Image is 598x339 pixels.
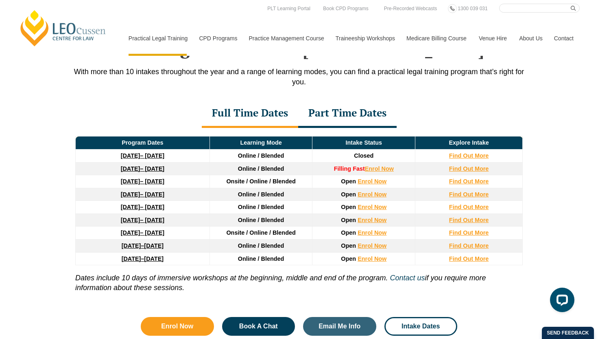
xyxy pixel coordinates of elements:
[121,191,140,198] strong: [DATE]
[415,136,523,150] td: Explore Intake
[122,255,141,262] strong: [DATE]
[67,67,531,87] p: With more than 10 intakes throughout the year and a range of learning modes, you can find a pract...
[334,165,365,172] strong: Filling Fast
[341,255,356,262] span: Open
[449,229,489,236] a: Find Out More
[265,4,312,13] a: PLT Learning Portal
[400,21,473,56] a: Medicare Billing Course
[358,229,386,236] a: Enrol Now
[121,217,140,223] strong: [DATE]
[193,21,242,56] a: CPD Programs
[238,255,284,262] span: Online / Blended
[238,204,284,210] span: Online / Blended
[382,4,439,13] a: Pre-Recorded Webcasts
[239,323,278,330] span: Book A Chat
[358,178,386,185] a: Enrol Now
[67,38,531,59] h2: PLT Program Dates in [GEOGRAPHIC_DATA]
[341,229,356,236] span: Open
[122,21,193,56] a: Practical Legal Training
[513,21,548,56] a: About Us
[358,217,386,223] a: Enrol Now
[449,165,489,172] a: Find Out More
[121,178,140,185] strong: [DATE]
[384,317,458,336] a: Intake Dates
[121,229,140,236] strong: [DATE]
[144,242,164,249] span: [DATE]
[298,99,397,128] div: Part Time Dates
[121,152,140,159] strong: [DATE]
[141,317,214,336] a: Enrol Now
[365,165,394,172] a: Enrol Now
[341,191,356,198] span: Open
[161,323,193,330] span: Enrol Now
[18,9,108,47] a: [PERSON_NAME] Centre for Law
[449,178,489,185] a: Find Out More
[449,217,489,223] a: Find Out More
[341,204,356,210] span: Open
[226,178,295,185] span: Onsite / Online / Blended
[144,255,164,262] span: [DATE]
[449,255,489,262] a: Find Out More
[321,4,370,13] a: Book CPD Programs
[341,178,356,185] span: Open
[341,242,356,249] span: Open
[76,136,210,150] td: Program Dates
[358,242,386,249] a: Enrol Now
[390,274,425,282] a: Contact us
[238,217,284,223] span: Online / Blended
[121,165,164,172] a: [DATE]– [DATE]
[473,21,513,56] a: Venue Hire
[341,217,356,223] span: Open
[354,152,373,159] span: Closed
[121,178,164,185] a: [DATE]– [DATE]
[238,242,284,249] span: Online / Blended
[121,229,164,236] a: [DATE]– [DATE]
[238,191,284,198] span: Online / Blended
[456,4,489,13] a: 1300 039 031
[449,191,489,198] a: Find Out More
[358,191,386,198] a: Enrol Now
[210,136,312,150] td: Learning Mode
[312,136,415,150] td: Intake Status
[121,191,164,198] a: [DATE]– [DATE]
[358,204,386,210] a: Enrol Now
[402,323,440,330] span: Intake Dates
[319,323,360,330] span: Email Me Info
[122,242,141,249] strong: [DATE]
[548,21,580,56] a: Contact
[121,204,164,210] a: [DATE]– [DATE]
[238,152,284,159] span: Online / Blended
[75,274,388,282] i: Dates include 10 days of immersive workshops at the beginning, middle and end of the program.
[202,99,298,128] div: Full Time Dates
[121,152,164,159] a: [DATE]– [DATE]
[449,204,489,210] a: Find Out More
[121,204,140,210] strong: [DATE]
[330,21,400,56] a: Traineeship Workshops
[121,165,140,172] strong: [DATE]
[543,284,578,319] iframe: LiveChat chat widget
[75,265,523,293] p: if you require more information about these sessions.
[458,6,487,11] span: 1300 039 031
[122,242,164,249] a: [DATE]–[DATE]
[121,217,164,223] a: [DATE]– [DATE]
[243,21,330,56] a: Practice Management Course
[122,255,164,262] a: [DATE]–[DATE]
[238,165,284,172] span: Online / Blended
[226,229,295,236] span: Onsite / Online / Blended
[222,317,295,336] a: Book A Chat
[303,317,376,336] a: Email Me Info
[358,255,386,262] a: Enrol Now
[449,242,489,249] a: Find Out More
[449,152,489,159] a: Find Out More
